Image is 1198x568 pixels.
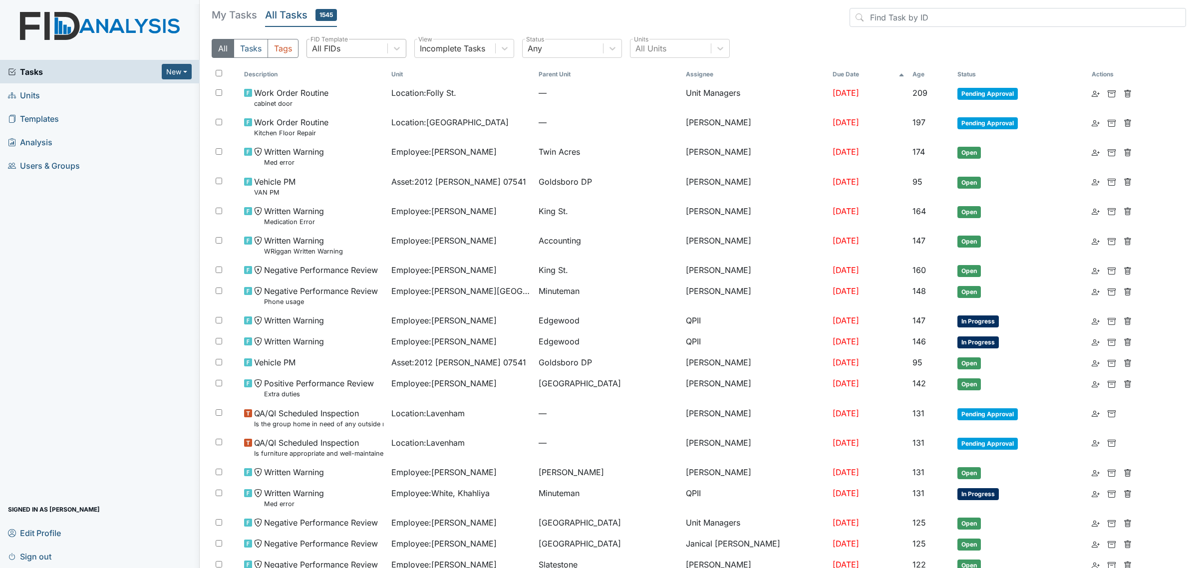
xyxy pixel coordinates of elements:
[387,66,535,83] th: Toggle SortBy
[957,88,1018,100] span: Pending Approval
[682,462,829,483] td: [PERSON_NAME]
[912,206,926,216] span: 164
[1108,377,1116,389] a: Archive
[264,285,378,306] span: Negative Performance Review Phone usage
[264,217,324,227] small: Medication Error
[1108,235,1116,247] a: Archive
[8,111,59,126] span: Templates
[682,433,829,462] td: [PERSON_NAME]
[957,438,1018,450] span: Pending Approval
[833,357,859,367] span: [DATE]
[682,534,829,555] td: Janical [PERSON_NAME]
[254,176,296,197] span: Vehicle PM VAN PM
[957,117,1018,129] span: Pending Approval
[264,264,378,276] span: Negative Performance Review
[8,158,80,173] span: Users & Groups
[957,265,981,277] span: Open
[391,407,465,419] span: Location : Lavenham
[1108,517,1116,529] a: Archive
[539,285,580,297] span: Minuteman
[254,449,383,458] small: Is furniture appropriate and well-maintained (broken, missing pieces, sufficient number for seati...
[1124,377,1132,389] a: Delete
[539,205,568,217] span: King St.
[391,538,497,550] span: Employee : [PERSON_NAME]
[539,264,568,276] span: King St.
[8,525,61,541] span: Edit Profile
[212,39,299,58] div: Type filter
[833,206,859,216] span: [DATE]
[953,66,1088,83] th: Toggle SortBy
[957,315,999,327] span: In Progress
[1124,466,1132,478] a: Delete
[833,265,859,275] span: [DATE]
[8,134,52,150] span: Analysis
[1108,466,1116,478] a: Archive
[212,39,234,58] button: All
[312,42,340,54] div: All FIDs
[234,39,268,58] button: Tasks
[254,116,328,138] span: Work Order Routine Kitchen Floor Repair
[264,205,324,227] span: Written Warning Medication Error
[912,177,922,187] span: 95
[833,117,859,127] span: [DATE]
[391,356,526,368] span: Asset : 2012 [PERSON_NAME] 07541
[391,285,531,297] span: Employee : [PERSON_NAME][GEOGRAPHIC_DATA]
[1124,538,1132,550] a: Delete
[1108,87,1116,99] a: Archive
[391,87,456,99] span: Location : Folly St.
[264,247,343,256] small: WRiggan Written Warning
[254,87,328,108] span: Work Order Routine cabinet door
[1124,87,1132,99] a: Delete
[212,8,257,22] h5: My Tasks
[682,483,829,513] td: QPII
[240,66,387,83] th: Toggle SortBy
[8,66,162,78] a: Tasks
[539,314,580,326] span: Edgewood
[912,117,925,127] span: 197
[1124,264,1132,276] a: Delete
[1124,517,1132,529] a: Delete
[833,147,859,157] span: [DATE]
[912,336,926,346] span: 146
[850,8,1186,27] input: Find Task by ID
[8,87,40,103] span: Units
[539,146,580,158] span: Twin Acres
[539,116,678,128] span: —
[254,437,383,458] span: QA/QI Scheduled Inspection Is furniture appropriate and well-maintained (broken, missing pieces, ...
[1108,314,1116,326] a: Archive
[912,518,926,528] span: 125
[539,437,678,449] span: —
[957,357,981,369] span: Open
[1124,285,1132,297] a: Delete
[912,539,926,549] span: 125
[682,310,829,331] td: QPII
[264,297,378,306] small: Phone usage
[957,206,981,218] span: Open
[539,538,621,550] span: [GEOGRAPHIC_DATA]
[682,142,829,171] td: [PERSON_NAME]
[682,331,829,352] td: QPII
[682,260,829,281] td: [PERSON_NAME]
[833,408,859,418] span: [DATE]
[539,87,678,99] span: —
[391,377,497,389] span: Employee : [PERSON_NAME]
[264,377,374,399] span: Positive Performance Review Extra duties
[1124,146,1132,158] a: Delete
[833,286,859,296] span: [DATE]
[1108,205,1116,217] a: Archive
[912,488,924,498] span: 131
[264,314,324,326] span: Written Warning
[1108,116,1116,128] a: Archive
[162,64,192,79] button: New
[391,116,509,128] span: Location : [GEOGRAPHIC_DATA]
[957,177,981,189] span: Open
[265,8,337,22] h5: All Tasks
[254,188,296,197] small: VAN PM
[539,176,592,188] span: Goldsboro DP
[833,378,859,388] span: [DATE]
[682,373,829,403] td: [PERSON_NAME]
[912,357,922,367] span: 95
[254,128,328,138] small: Kitchen Floor Repair
[682,513,829,534] td: Unit Managers
[1108,176,1116,188] a: Archive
